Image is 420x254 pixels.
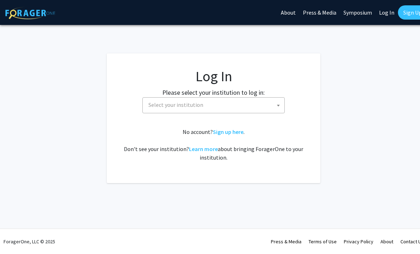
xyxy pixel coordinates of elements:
[5,7,55,19] img: ForagerOne Logo
[213,128,243,135] a: Sign up here
[309,238,337,245] a: Terms of Use
[162,88,265,97] label: Please select your institution to log in:
[4,229,55,254] div: ForagerOne, LLC © 2025
[380,238,393,245] a: About
[146,98,284,112] span: Select your institution
[121,68,306,85] h1: Log In
[271,238,301,245] a: Press & Media
[142,97,285,113] span: Select your institution
[344,238,373,245] a: Privacy Policy
[148,101,203,108] span: Select your institution
[121,128,306,162] div: No account? . Don't see your institution? about bringing ForagerOne to your institution.
[189,145,218,152] a: Learn more about bringing ForagerOne to your institution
